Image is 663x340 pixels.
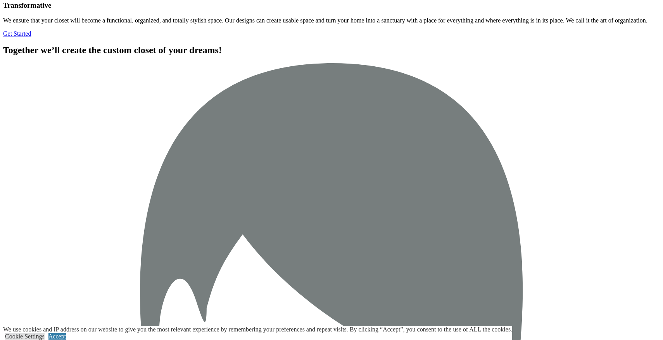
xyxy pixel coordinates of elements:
[3,1,660,10] h3: Transformative
[3,45,660,55] h2: Together we’ll create the custom closet of your dreams!
[5,333,45,340] a: Cookie Settings
[3,17,660,24] p: We ensure that your closet will become a functional, organized, and totally stylish space. Our de...
[3,30,31,37] a: Get Started
[48,333,66,340] a: Accept
[3,326,512,333] div: We use cookies and IP address on our website to give you the most relevant experience by remember...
